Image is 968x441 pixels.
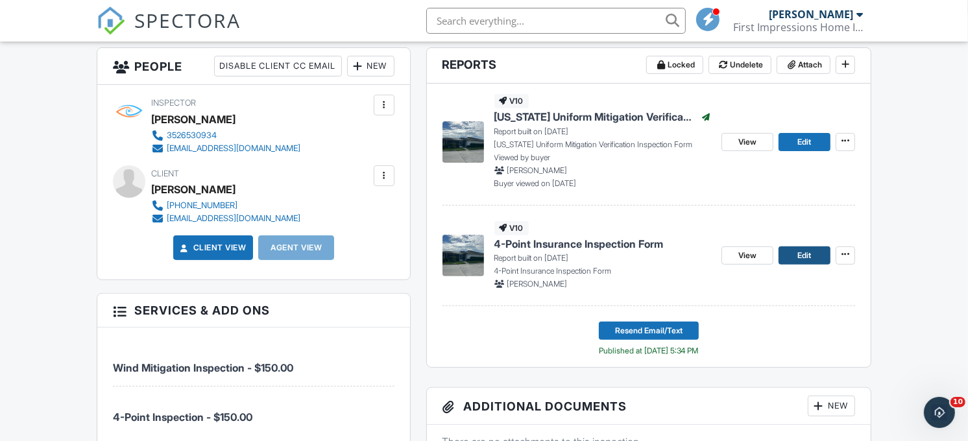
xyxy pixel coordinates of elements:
div: [PHONE_NUMBER] [167,200,237,211]
a: Client View [178,241,247,254]
span: Client [151,169,179,178]
div: First Impressions Home Inspections, LLC [733,21,863,34]
img: The Best Home Inspection Software - Spectora [97,6,125,35]
span: Inspector [151,98,196,108]
span: Wind Mitigation Inspection - $150.00 [113,361,293,374]
a: [PHONE_NUMBER] [151,199,300,212]
div: 3526530934 [167,130,217,141]
li: Service: Wind Mitigation Inspection [113,337,394,386]
li: Service: 4-Point Inspection [113,387,394,435]
a: SPECTORA [97,18,241,45]
h3: People [97,48,409,85]
a: [EMAIL_ADDRESS][DOMAIN_NAME] [151,212,300,225]
input: Search everything... [426,8,686,34]
h3: Services & Add ons [97,294,409,328]
div: Disable Client CC Email [214,56,342,77]
a: 3526530934 [151,129,300,142]
div: New [808,396,855,416]
iframe: Intercom live chat [924,397,955,428]
span: 4-Point Inspection - $150.00 [113,411,252,423]
a: [EMAIL_ADDRESS][DOMAIN_NAME] [151,142,300,155]
div: [PERSON_NAME] [151,180,236,199]
div: New [347,56,394,77]
div: [PERSON_NAME] [151,110,236,129]
div: [PERSON_NAME] [769,8,853,21]
div: [EMAIL_ADDRESS][DOMAIN_NAME] [167,213,300,224]
div: [EMAIL_ADDRESS][DOMAIN_NAME] [167,143,300,154]
h3: Additional Documents [427,388,871,425]
span: SPECTORA [134,6,241,34]
span: 10 [950,397,965,407]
